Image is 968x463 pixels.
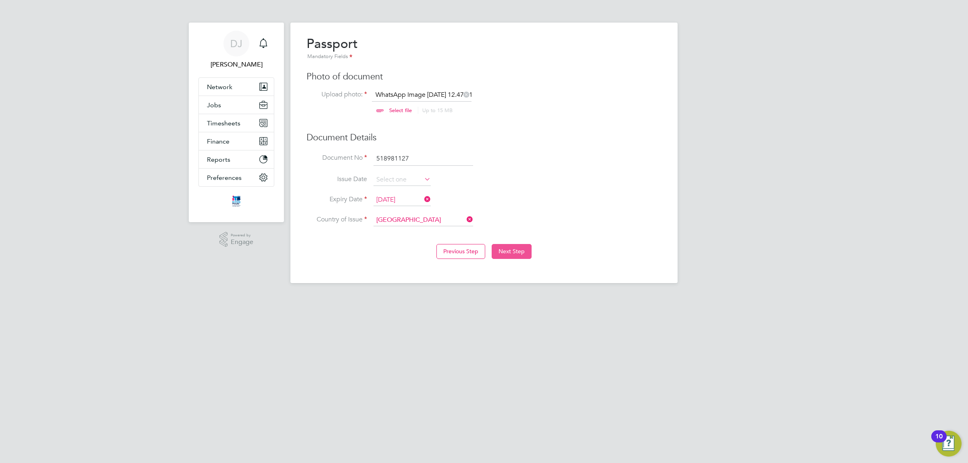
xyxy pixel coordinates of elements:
[307,71,661,83] h3: Photo of document
[307,154,367,162] label: Document No
[231,232,253,239] span: Powered by
[307,195,367,204] label: Expiry Date
[199,169,274,186] button: Preferences
[207,156,230,163] span: Reports
[492,244,532,259] button: Next Step
[198,195,274,208] a: Go to home page
[307,132,661,144] h3: Document Details
[307,35,358,61] h2: Passport
[231,195,242,208] img: itsconstruction-logo-retina.png
[436,244,485,259] button: Previous Step
[307,215,367,224] label: Country of Issue
[199,114,274,132] button: Timesheets
[198,31,274,69] a: DJ[PERSON_NAME]
[199,150,274,168] button: Reports
[207,138,229,145] span: Finance
[307,90,367,99] label: Upload photo:
[198,60,274,69] span: Don Jeater
[219,232,254,247] a: Powered byEngage
[199,132,274,150] button: Finance
[199,78,274,96] button: Network
[373,214,473,226] input: Search for...
[207,83,232,91] span: Network
[230,38,242,49] span: DJ
[207,174,242,181] span: Preferences
[935,436,943,447] div: 10
[207,119,240,127] span: Timesheets
[936,431,962,457] button: Open Resource Center, 10 new notifications
[373,174,431,186] input: Select one
[307,52,358,61] div: Mandatory Fields
[199,96,274,114] button: Jobs
[373,194,431,206] input: Select one
[189,23,284,222] nav: Main navigation
[231,239,253,246] span: Engage
[207,101,221,109] span: Jobs
[307,175,367,184] label: Issue Date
